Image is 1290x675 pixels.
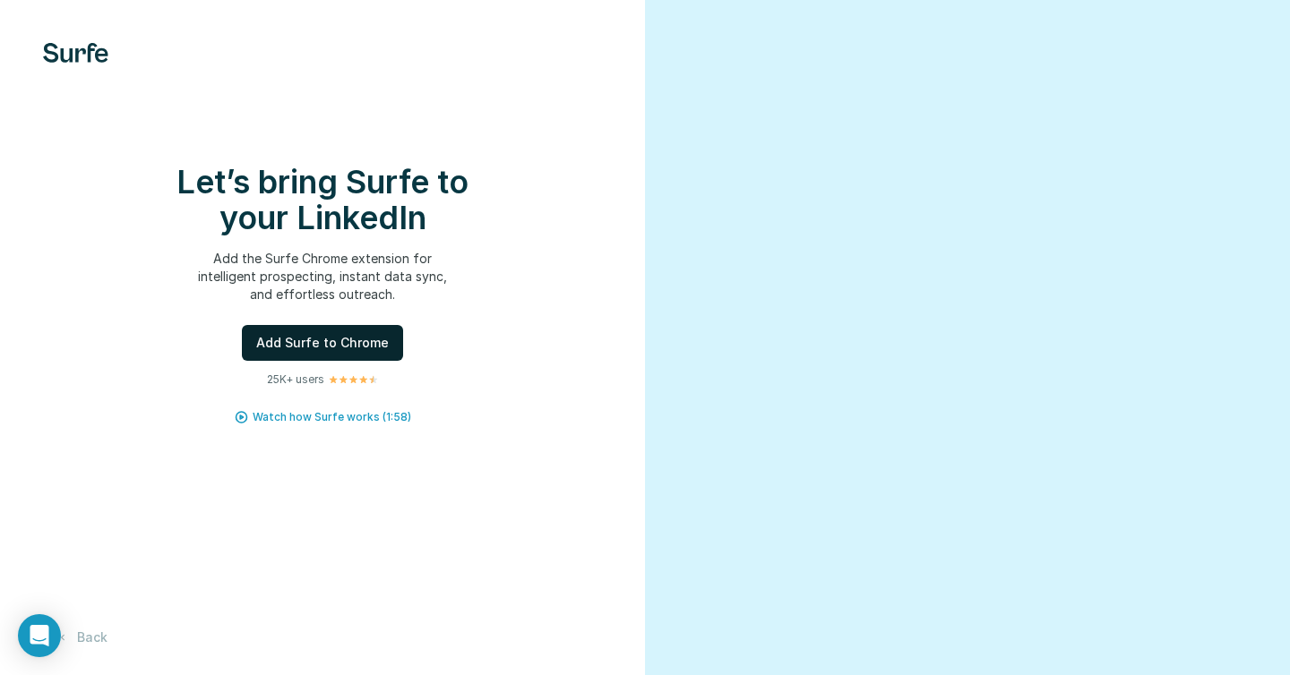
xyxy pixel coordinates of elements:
[18,614,61,657] div: Open Intercom Messenger
[253,409,411,425] button: Watch how Surfe works (1:58)
[143,250,502,303] p: Add the Surfe Chrome extension for intelligent prospecting, instant data sync, and effortless out...
[267,372,324,388] p: 25K+ users
[143,164,502,235] h1: Let’s bring Surfe to your LinkedIn
[256,334,389,352] span: Add Surfe to Chrome
[43,43,108,63] img: Surfe's logo
[242,325,403,361] button: Add Surfe to Chrome
[43,621,120,654] button: Back
[328,374,379,385] img: Rating Stars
